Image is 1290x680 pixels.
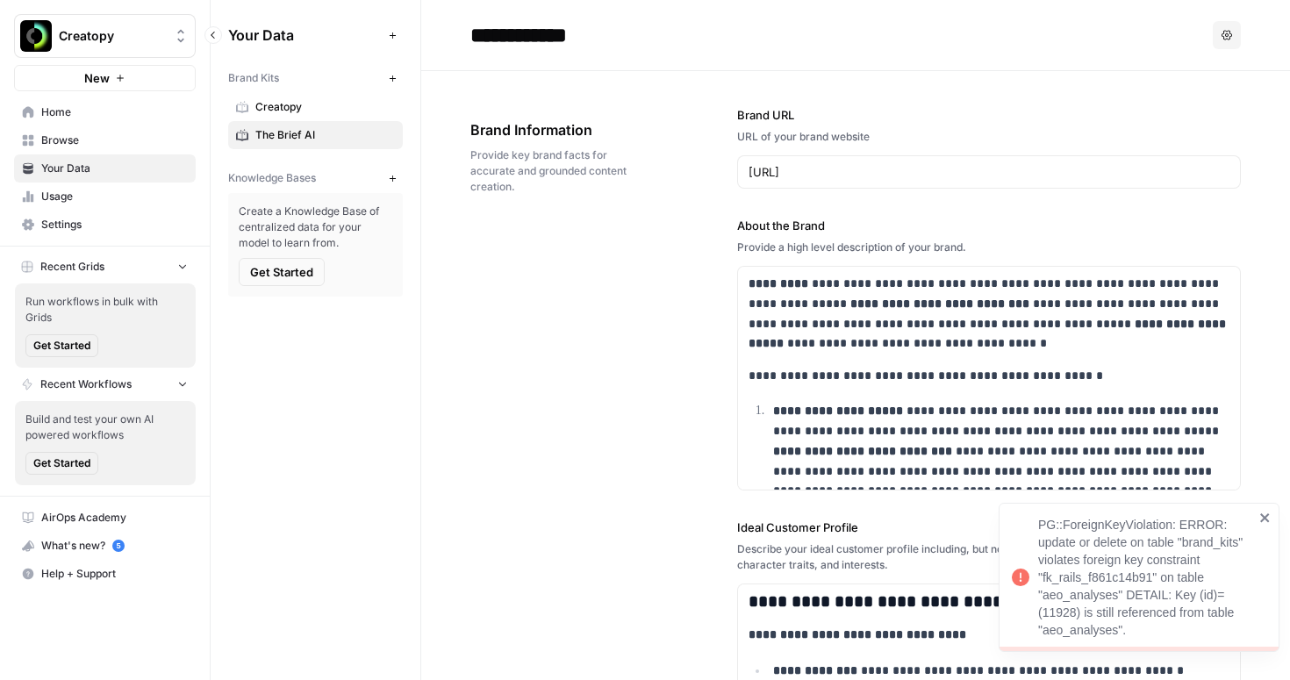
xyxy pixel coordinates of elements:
[41,217,188,233] span: Settings
[470,147,639,195] span: Provide key brand facts for accurate and grounded content creation.
[84,69,110,87] span: New
[25,334,98,357] button: Get Started
[14,560,196,588] button: Help + Support
[25,294,185,326] span: Run workflows in bulk with Grids
[1038,516,1254,639] div: PG::ForeignKeyViolation: ERROR: update or delete on table "brand_kits" violates foreign key const...
[14,211,196,239] a: Settings
[14,532,196,560] button: What's new? 5
[33,338,90,354] span: Get Started
[737,129,1242,145] div: URL of your brand website
[112,540,125,552] a: 5
[228,170,316,186] span: Knowledge Bases
[41,132,188,148] span: Browse
[41,566,188,582] span: Help + Support
[59,27,165,45] span: Creatopy
[14,254,196,280] button: Recent Grids
[737,519,1242,536] label: Ideal Customer Profile
[737,240,1242,255] div: Provide a high level description of your brand.
[41,189,188,204] span: Usage
[737,541,1242,573] div: Describe your ideal customer profile including, but not limited to, demographic profile, lifestyl...
[749,163,1230,181] input: www.sundaysoccer.com
[41,104,188,120] span: Home
[255,127,395,143] span: The Brief AI
[41,161,188,176] span: Your Data
[239,204,392,251] span: Create a Knowledge Base of centralized data for your model to learn from.
[40,376,132,392] span: Recent Workflows
[470,119,639,140] span: Brand Information
[14,371,196,397] button: Recent Workflows
[239,258,325,286] button: Get Started
[25,452,98,475] button: Get Started
[228,121,403,149] a: The Brief AI
[25,412,185,443] span: Build and test your own AI powered workflows
[14,126,196,154] a: Browse
[116,541,120,550] text: 5
[737,106,1242,124] label: Brand URL
[737,217,1242,234] label: About the Brand
[14,14,196,58] button: Workspace: Creatopy
[33,455,90,471] span: Get Started
[14,65,196,91] button: New
[41,510,188,526] span: AirOps Academy
[228,70,279,86] span: Brand Kits
[228,25,382,46] span: Your Data
[14,98,196,126] a: Home
[14,154,196,183] a: Your Data
[40,259,104,275] span: Recent Grids
[255,99,395,115] span: Creatopy
[14,183,196,211] a: Usage
[1259,511,1272,525] button: close
[20,20,52,52] img: Creatopy Logo
[250,263,313,281] span: Get Started
[228,93,403,121] a: Creatopy
[15,533,195,559] div: What's new?
[14,504,196,532] a: AirOps Academy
